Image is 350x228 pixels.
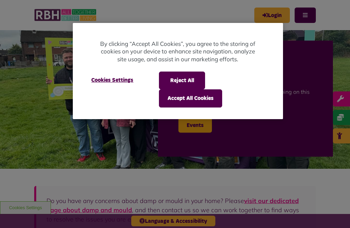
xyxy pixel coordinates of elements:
p: By clicking “Accept All Cookies”, you agree to the storing of cookies on your device to enhance s... [100,40,255,63]
div: Privacy [73,23,283,119]
button: Reject All [159,72,205,89]
button: Accept All Cookies [159,89,222,107]
div: Cookie banner [73,23,283,119]
button: Cookies Settings [83,72,142,89]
